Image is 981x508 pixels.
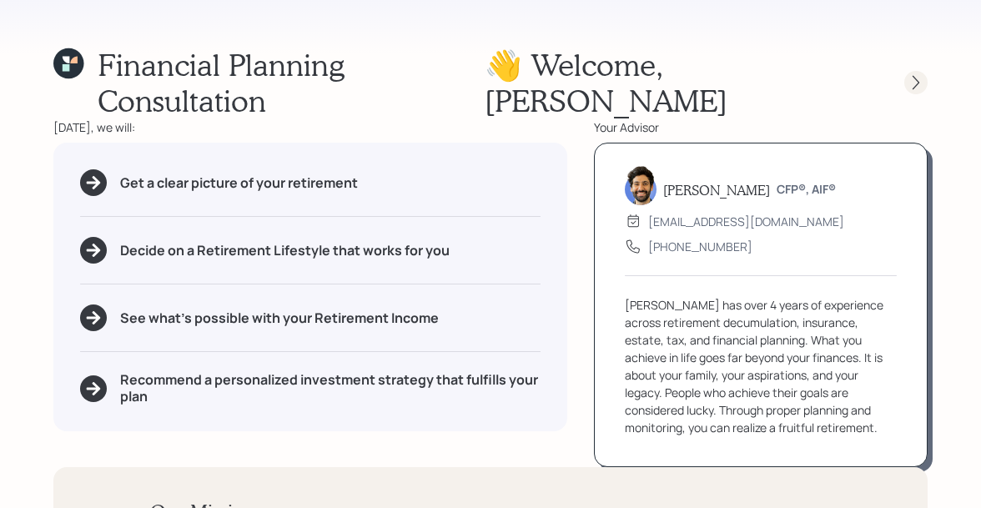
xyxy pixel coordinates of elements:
[120,243,450,259] h5: Decide on a Retirement Lifestyle that works for you
[120,310,439,326] h5: See what's possible with your Retirement Income
[625,296,897,436] div: [PERSON_NAME] has over 4 years of experience across retirement decumulation, insurance, estate, t...
[120,372,541,404] h5: Recommend a personalized investment strategy that fulfills your plan
[594,118,928,136] div: Your Advisor
[663,182,770,198] h5: [PERSON_NAME]
[777,183,836,197] h6: CFP®, AIF®
[648,213,844,230] div: [EMAIL_ADDRESS][DOMAIN_NAME]
[120,175,358,191] h5: Get a clear picture of your retirement
[53,118,567,136] div: [DATE], we will:
[648,238,752,255] div: [PHONE_NUMBER]
[98,47,485,118] h1: Financial Planning Consultation
[625,165,657,205] img: eric-schwartz-headshot.png
[485,47,874,118] h1: 👋 Welcome , [PERSON_NAME]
